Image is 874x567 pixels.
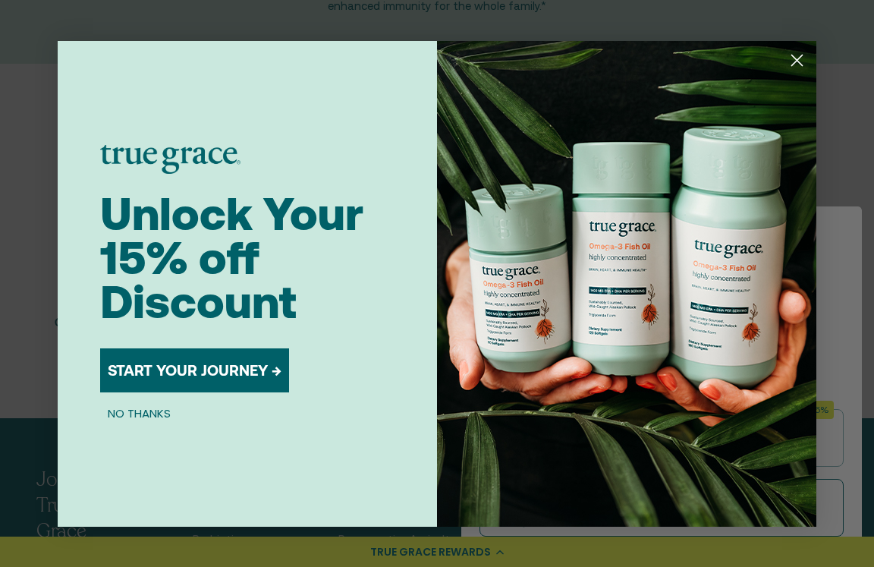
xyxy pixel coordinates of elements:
button: Close dialog [784,47,810,74]
img: logo placeholder [100,145,241,174]
img: 098727d5-50f8-4f9b-9554-844bb8da1403.jpeg [437,41,816,527]
button: START YOUR JOURNEY → [100,348,289,392]
span: Unlock Your 15% off Discount [100,187,363,328]
button: NO THANKS [100,405,178,423]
